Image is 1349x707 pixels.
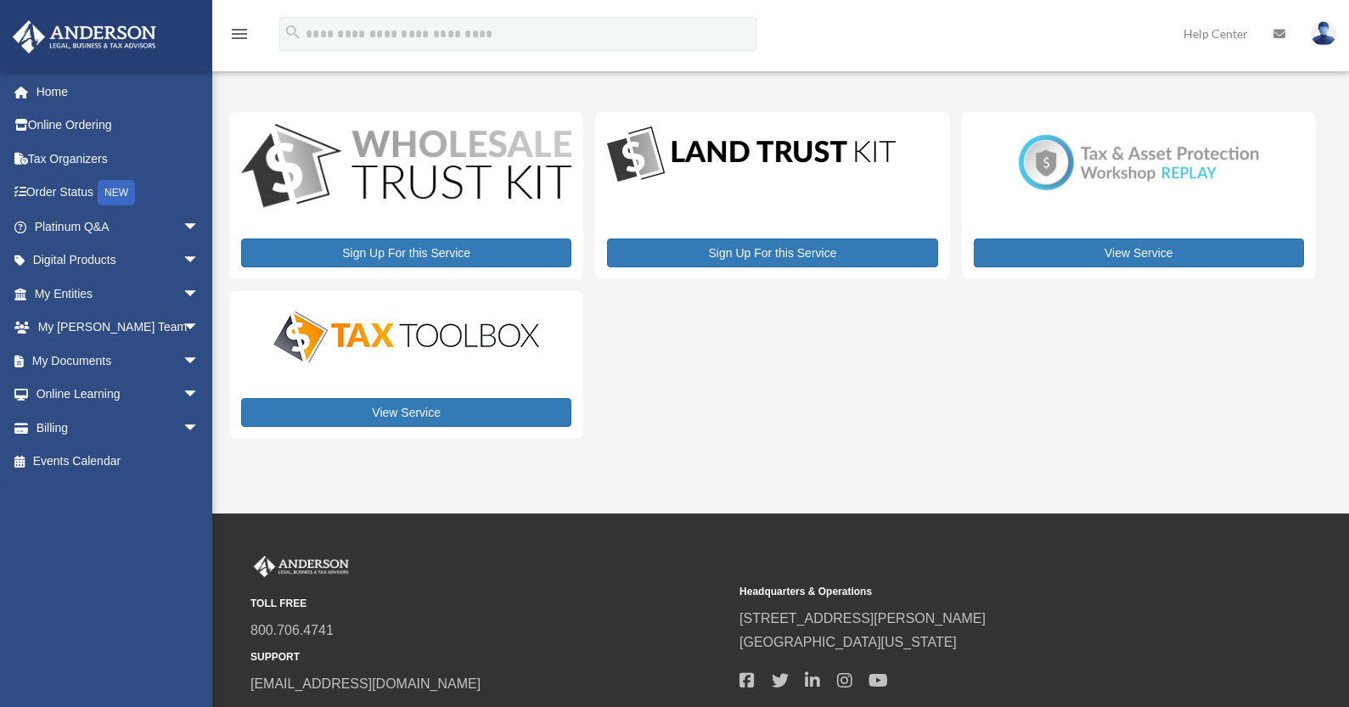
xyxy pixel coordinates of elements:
[12,378,225,412] a: Online Learningarrow_drop_down
[250,623,334,637] a: 800.706.4741
[12,176,225,210] a: Order StatusNEW
[241,398,571,427] a: View Service
[12,344,225,378] a: My Documentsarrow_drop_down
[183,378,216,412] span: arrow_drop_down
[12,411,225,445] a: Billingarrow_drop_down
[8,20,161,53] img: Anderson Advisors Platinum Portal
[241,124,571,211] img: WS-Trust-Kit-lgo-1.jpg
[12,445,225,479] a: Events Calendar
[183,277,216,311] span: arrow_drop_down
[229,24,250,44] i: menu
[12,244,216,278] a: Digital Productsarrow_drop_down
[183,244,216,278] span: arrow_drop_down
[250,556,352,578] img: Anderson Advisors Platinum Portal
[12,109,225,143] a: Online Ordering
[284,23,302,42] i: search
[12,311,225,345] a: My [PERSON_NAME] Teamarrow_drop_down
[12,277,225,311] a: My Entitiesarrow_drop_down
[739,635,957,649] a: [GEOGRAPHIC_DATA][US_STATE]
[12,75,225,109] a: Home
[229,30,250,44] a: menu
[739,611,986,626] a: [STREET_ADDRESS][PERSON_NAME]
[739,583,1217,601] small: Headquarters & Operations
[250,648,728,666] small: SUPPORT
[607,124,896,186] img: LandTrust_lgo-1.jpg
[12,142,225,176] a: Tax Organizers
[250,595,728,613] small: TOLL FREE
[183,411,216,446] span: arrow_drop_down
[607,238,937,267] a: Sign Up For this Service
[183,311,216,345] span: arrow_drop_down
[98,180,135,205] div: NEW
[12,210,225,244] a: Platinum Q&Aarrow_drop_down
[183,344,216,379] span: arrow_drop_down
[974,238,1304,267] a: View Service
[241,238,571,267] a: Sign Up For this Service
[183,210,216,244] span: arrow_drop_down
[1311,21,1336,46] img: User Pic
[250,676,481,691] a: [EMAIL_ADDRESS][DOMAIN_NAME]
